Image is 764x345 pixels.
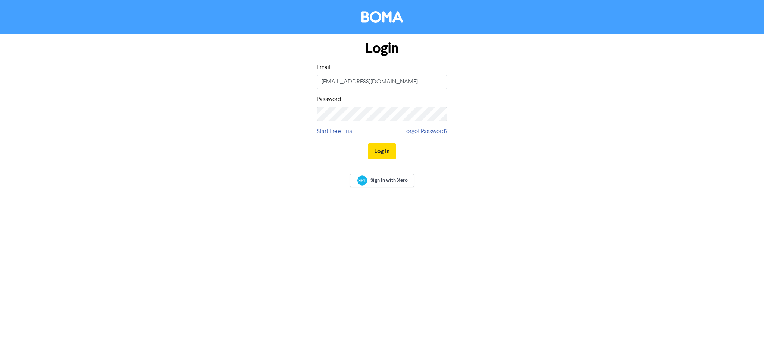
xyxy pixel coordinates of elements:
[357,175,367,186] img: Xero logo
[370,177,408,184] span: Sign In with Xero
[350,174,414,187] a: Sign In with Xero
[368,143,396,159] button: Log In
[403,127,447,136] a: Forgot Password?
[317,95,341,104] label: Password
[317,127,354,136] a: Start Free Trial
[434,77,443,86] keeper-lock: Open Keeper Popup
[317,63,331,72] label: Email
[361,11,403,23] img: BOMA Logo
[317,40,447,57] h1: Login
